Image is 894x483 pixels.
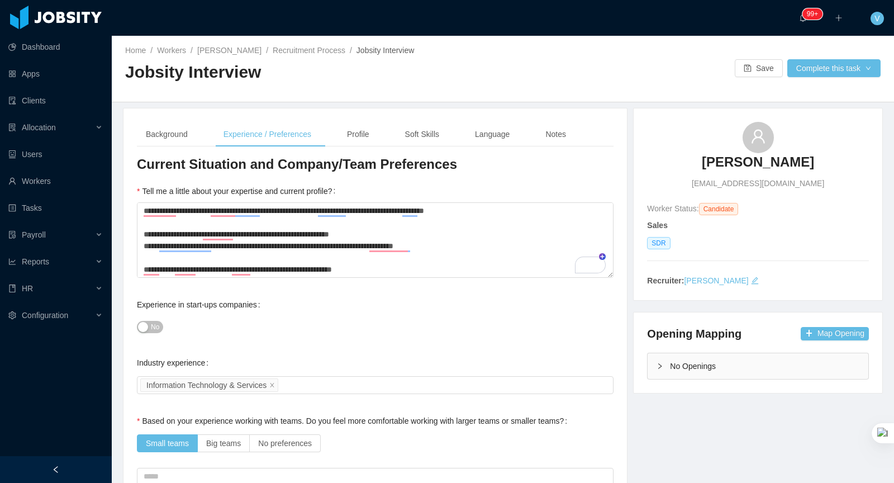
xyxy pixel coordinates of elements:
span: / [191,46,193,55]
i: icon: solution [8,124,16,131]
i: icon: plus [835,14,843,22]
h3: [PERSON_NAME] [702,153,814,171]
span: No [151,321,159,333]
span: / [350,46,352,55]
i: icon: user [750,129,766,144]
a: icon: profileTasks [8,197,103,219]
span: V [874,12,879,25]
button: Experience in start-ups companies [137,321,163,333]
a: Workers [157,46,186,55]
span: No preferences [258,439,312,448]
i: icon: edit [751,277,759,285]
h2: Jobsity Interview [125,61,503,84]
span: Big teams [206,439,241,448]
span: Candidate [699,203,739,215]
a: icon: userWorkers [8,170,103,192]
input: Industry experience [280,379,287,392]
a: [PERSON_NAME] [197,46,261,55]
a: Recruitment Process [273,46,345,55]
i: icon: bell [799,14,807,22]
span: Worker Status: [647,204,698,213]
a: icon: auditClients [8,89,103,112]
li: Information Technology & Services [140,378,278,392]
span: Reports [22,257,49,266]
div: Soft Skills [396,122,448,147]
span: Payroll [22,230,46,239]
a: icon: appstoreApps [8,63,103,85]
textarea: To enrich screen reader interactions, please activate Accessibility in Grammarly extension settings [137,202,614,278]
span: Small teams [146,439,189,448]
i: icon: book [8,285,16,292]
div: Background [137,122,197,147]
span: [EMAIL_ADDRESS][DOMAIN_NAME] [692,178,824,190]
i: icon: file-protect [8,231,16,239]
div: Language [466,122,519,147]
div: Information Technology & Services [146,379,267,391]
button: Complete this taskicon: down [787,59,881,77]
span: Configuration [22,311,68,320]
span: / [150,46,153,55]
span: Allocation [22,123,56,132]
a: icon: robotUsers [8,143,103,165]
div: Experience / Preferences [215,122,320,147]
button: icon: plusMap Opening [801,327,869,340]
strong: Sales [647,221,668,230]
div: Profile [338,122,378,147]
button: icon: saveSave [735,59,783,77]
label: Industry experience [137,358,213,367]
label: Based on your experience working with teams. Do you feel more comfortable working with larger tea... [137,416,572,425]
h4: Opening Mapping [647,326,741,342]
span: SDR [647,237,670,249]
i: icon: close [269,382,275,389]
a: [PERSON_NAME] [684,276,748,285]
span: Jobsity Interview [356,46,414,55]
a: Home [125,46,146,55]
div: Notes [536,122,575,147]
label: Tell me a little about your expertise and current profile? [137,187,340,196]
i: icon: setting [8,311,16,319]
span: HR [22,284,33,293]
h3: Current Situation and Company/Team Preferences [137,155,614,173]
strong: Recruiter: [647,276,684,285]
i: icon: right [657,363,663,370]
i: icon: line-chart [8,258,16,266]
label: Experience in start-ups companies [137,300,265,309]
sup: 902 [802,8,822,20]
a: [PERSON_NAME] [702,153,814,178]
div: icon: rightNo Openings [648,353,868,379]
span: / [266,46,268,55]
a: icon: pie-chartDashboard [8,36,103,58]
